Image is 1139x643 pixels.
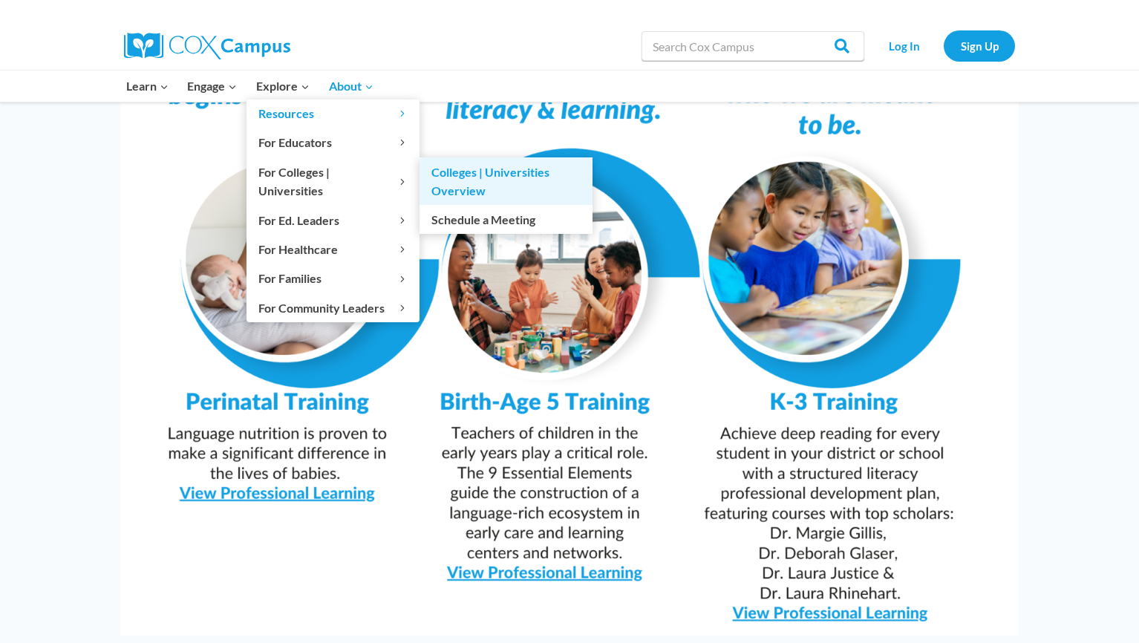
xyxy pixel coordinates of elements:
[247,71,319,102] button: Child menu of Explore
[178,71,247,102] button: Child menu of Engage
[872,30,1015,61] nav: Secondary Navigation
[642,31,864,61] input: Search Cox Campus
[120,1,1019,636] img: Continuum
[247,264,420,293] button: Child menu of For Families
[247,206,420,234] button: Child menu of For Ed. Leaders
[872,30,936,61] a: Log In
[247,293,420,321] button: Child menu of For Community Leaders
[247,99,420,128] button: Child menu of Resources
[420,157,593,205] a: Colleges | Universities Overview
[247,157,420,205] button: Child menu of For Colleges | Universities
[319,71,383,102] button: Child menu of About
[944,30,1015,61] a: Sign Up
[247,128,420,157] button: Child menu of For Educators
[247,235,420,264] button: Child menu of For Healthcare
[117,71,178,102] button: Child menu of Learn
[117,71,382,102] nav: Primary Navigation
[124,33,290,59] img: Cox Campus
[420,205,593,233] a: Schedule a Meeting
